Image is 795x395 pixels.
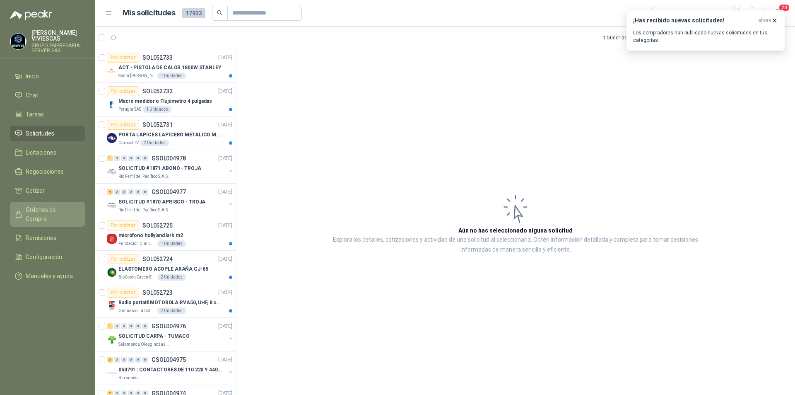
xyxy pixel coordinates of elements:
[118,97,212,105] p: Macro medidor o Flujómetro 4 pulgadas
[128,189,134,195] div: 0
[107,120,139,130] div: Por cotizar
[118,240,156,247] p: Fundación Clínica Shaio
[10,268,85,284] a: Manuales y ayuda
[128,323,134,329] div: 0
[118,106,141,113] p: Perugia SAS
[118,64,222,72] p: ACT - PISTOLA DE CALOR 1800W STANLEY
[143,106,171,113] div: 1 Unidades
[107,221,139,230] div: Por cotizar
[26,129,54,138] span: Solicitudes
[107,267,117,277] img: Company Logo
[157,308,186,314] div: 2 Unidades
[95,217,236,251] a: Por cotizarSOL052725[DATE] Company Logomicrófono hollyland lark m2Fundación Clínica Shaio1 Unidades
[128,357,134,363] div: 0
[123,7,176,19] h1: Mis solicitudes
[121,357,127,363] div: 0
[121,323,127,329] div: 0
[128,155,134,161] div: 0
[26,91,38,100] span: Chat
[142,155,148,161] div: 0
[218,121,232,129] p: [DATE]
[107,357,113,363] div: 5
[118,341,171,348] p: Salamanca Oleaginosas SAS
[26,148,56,157] span: Licitaciones
[118,165,201,172] p: SOLICITUD #1871 ABONO - TROJA
[10,87,85,103] a: Chat
[142,323,148,329] div: 0
[107,155,113,161] div: 1
[26,205,77,223] span: Órdenes de Compra
[118,131,222,139] p: PORTA LAPICES LAPICERO METALICO MALLA. IGUALES A LOS DEL LIK ADJUNTO
[26,167,64,176] span: Negociaciones
[107,153,234,180] a: 1 0 0 0 0 0 GSOL004978[DATE] Company LogoSOLICITUD #1871 ABONO - TROJARio Fertil del Pacífico S.A.S.
[118,140,139,146] p: Caracol TV
[107,288,139,298] div: Por cotizar
[157,274,186,281] div: 2 Unidades
[10,107,85,122] a: Tareas
[157,240,186,247] div: 1 Unidades
[770,6,785,21] button: 20
[218,322,232,330] p: [DATE]
[10,68,85,84] a: Inicio
[10,145,85,160] a: Licitaciones
[118,274,156,281] p: BioCosta Green Energy S.A.S
[114,323,120,329] div: 0
[118,232,183,240] p: micrófono hollyland lark m2
[118,299,222,307] p: Radio portatil MOTOROLA RVA50, UHF, 8 canales, 500MW
[140,140,169,146] div: 2 Unidades
[603,31,660,44] div: 1 - 50 de 10688
[121,155,127,161] div: 0
[10,164,85,179] a: Negociaciones
[152,189,186,195] p: GSOL004977
[319,235,712,255] p: Explora los detalles, cotizaciones y actividad de una solicitud al seleccionarla. Obtén informaci...
[95,251,236,284] a: Por cotizarSOL052724[DATE] Company LogoELASTOMERO ACOPLE ARAÑA CJ-65BioCosta Green Energy S.A.S2 ...
[114,357,120,363] div: 0
[217,10,223,16] span: search
[142,223,173,228] p: SOL052725
[142,55,173,61] p: SOL052733
[182,8,205,18] span: 17933
[107,66,117,76] img: Company Logo
[31,30,85,41] p: [PERSON_NAME] VIVIESCAS
[114,189,120,195] div: 0
[218,155,232,162] p: [DATE]
[626,10,785,51] button: ¡Has recibido nuevas solicitudes!ahora Los compradores han publicado nuevas solicitudes en tus ca...
[107,133,117,143] img: Company Logo
[118,73,156,79] p: Santa [PERSON_NAME]
[135,155,141,161] div: 0
[107,167,117,177] img: Company Logo
[135,323,141,329] div: 0
[10,249,85,265] a: Configuración
[152,357,186,363] p: GSOL004975
[118,366,222,374] p: 050791 : CONTACTORES DE 110 220 Y 440 V
[118,173,169,180] p: Rio Fertil del Pacífico S.A.S.
[10,34,26,49] img: Company Logo
[142,88,173,94] p: SOL052732
[26,252,62,262] span: Configuración
[135,357,141,363] div: 0
[107,99,117,109] img: Company Logo
[26,72,39,81] span: Inicio
[118,332,190,340] p: SOLICITUD CARPA - TUMACO
[26,233,56,242] span: Remisiones
[10,126,85,141] a: Solicitudes
[142,357,148,363] div: 0
[95,49,236,83] a: Por cotizarSOL052733[DATE] Company LogoACT - PISTOLA DE CALOR 1800W STANLEYSanta [PERSON_NAME]1 U...
[633,29,778,44] p: Los compradores han publicado nuevas solicitudes en tus categorías.
[26,271,73,281] span: Manuales y ayuda
[107,53,139,63] div: Por cotizar
[10,10,52,20] img: Logo peakr
[107,234,117,244] img: Company Logo
[218,222,232,230] p: [DATE]
[10,183,85,199] a: Cotizar
[118,375,137,381] p: Biocirculo
[10,202,85,227] a: Órdenes de Compra
[157,73,186,79] div: 1 Unidades
[142,290,173,296] p: SOL052723
[95,284,236,318] a: Por cotizarSOL052723[DATE] Company LogoRadio portatil MOTOROLA RVA50, UHF, 8 canales, 500MWGimnas...
[26,186,45,195] span: Cotizar
[118,265,208,273] p: ELASTOMERO ACOPLE ARAÑA CJ-65
[107,86,139,96] div: Por cotizar
[142,189,148,195] div: 0
[633,17,755,24] h3: ¡Has recibido nuevas solicitudes!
